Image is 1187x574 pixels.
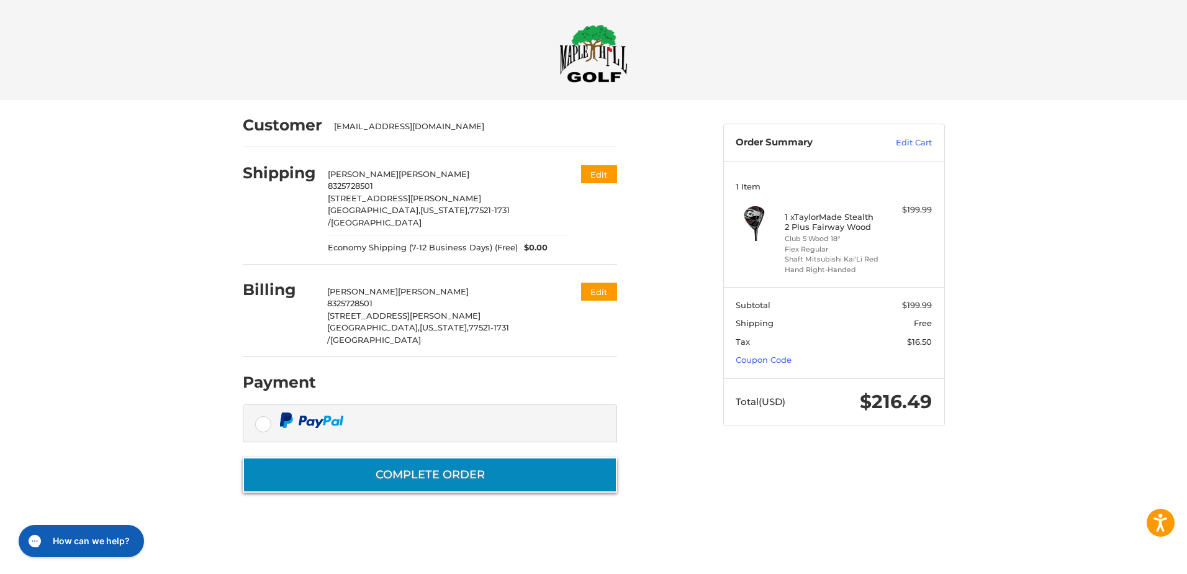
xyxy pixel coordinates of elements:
span: [STREET_ADDRESS][PERSON_NAME] [328,193,481,203]
h4: 1 x TaylorMade Stealth 2 Plus Fairway Wood [785,212,880,232]
span: Economy Shipping (7-12 Business Days) (Free) [328,242,518,254]
span: $0.00 [518,242,548,254]
span: [PERSON_NAME] [398,286,469,296]
button: Edit [581,165,617,183]
img: Maple Hill Golf [559,24,628,83]
h2: Billing [243,280,315,299]
iframe: Google Customer Reviews [1085,540,1187,574]
span: 77521-1731 / [327,322,509,345]
span: [GEOGRAPHIC_DATA], [328,205,420,215]
span: [STREET_ADDRESS][PERSON_NAME] [327,311,481,321]
span: [GEOGRAPHIC_DATA] [331,217,422,227]
button: Edit [581,283,617,301]
span: 8325728501 [328,181,373,191]
h3: 1 Item [736,181,932,191]
span: Subtotal [736,300,770,310]
span: 8325728501 [327,298,372,308]
span: Total (USD) [736,396,785,408]
img: PayPal icon [279,412,344,428]
span: $216.49 [860,390,932,413]
span: [PERSON_NAME] [328,169,399,179]
span: [US_STATE], [420,205,469,215]
span: [PERSON_NAME] [327,286,398,296]
h3: Order Summary [736,137,869,149]
span: 77521-1731 / [328,205,510,227]
h2: Shipping [243,163,316,183]
a: Edit Cart [869,137,932,149]
li: Club 5 Wood 18° [785,234,880,244]
span: $199.99 [902,300,932,310]
h2: Customer [243,116,322,135]
span: $16.50 [907,337,932,347]
div: $199.99 [883,204,932,216]
span: Tax [736,337,750,347]
button: Complete order [243,457,617,493]
span: [PERSON_NAME] [399,169,469,179]
span: Shipping [736,318,774,328]
div: [EMAIL_ADDRESS][DOMAIN_NAME] [334,121,605,133]
a: Coupon Code [736,355,792,365]
span: Free [914,318,932,328]
span: [US_STATE], [420,322,469,332]
span: [GEOGRAPHIC_DATA] [330,335,421,345]
h2: Payment [243,373,316,392]
li: Shaft Mitsubishi Kai'Li Red [785,254,880,265]
li: Hand Right-Handed [785,265,880,275]
iframe: Gorgias live chat messenger [12,521,148,562]
span: [GEOGRAPHIC_DATA], [327,322,420,332]
li: Flex Regular [785,244,880,255]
